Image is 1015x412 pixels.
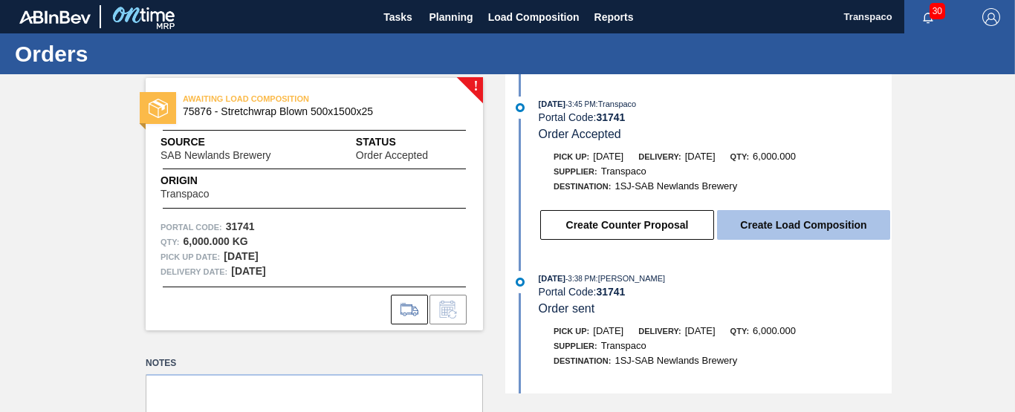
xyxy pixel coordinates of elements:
[160,264,227,279] span: Delivery Date:
[539,111,892,123] div: Portal Code:
[554,327,589,336] span: Pick up:
[539,128,621,140] span: Order Accepted
[596,99,637,108] span: : Transpaco
[149,99,168,118] img: status
[614,355,737,366] span: 1SJ-SAB Newlands Brewery
[596,286,625,298] strong: 31741
[596,274,666,283] span: : [PERSON_NAME]
[982,8,1000,26] img: Logout
[539,286,892,298] div: Portal Code:
[146,353,483,374] label: Notes
[904,7,952,27] button: Notifications
[183,235,247,247] strong: 6,000.000 KG
[539,274,565,283] span: [DATE]
[638,327,681,336] span: Delivery:
[231,265,265,277] strong: [DATE]
[160,235,179,249] span: Qty :
[753,325,796,336] span: 6,000.000
[539,302,595,315] span: Order sent
[593,151,623,162] span: [DATE]
[614,180,737,192] span: 1SJ-SAB Newlands Brewery
[554,356,611,365] span: Destination:
[685,151,716,162] span: [DATE]
[15,45,279,62] h1: Orders
[382,8,415,26] span: Tasks
[730,327,749,336] span: Qty:
[638,152,681,161] span: Delivery:
[554,167,597,176] span: Supplier:
[356,134,468,150] span: Status
[593,325,623,336] span: [DATE]
[594,8,634,26] span: Reports
[554,182,611,191] span: Destination:
[356,150,428,161] span: Order Accepted
[160,249,220,264] span: Pick up Date:
[730,152,749,161] span: Qty:
[183,106,453,117] span: 75876 - Stretchwrap Blown 500x1500x25
[596,111,625,123] strong: 31741
[516,278,525,287] img: atual
[601,166,646,177] span: Transpaco
[160,134,316,150] span: Source
[224,250,258,262] strong: [DATE]
[554,152,589,161] span: Pick up:
[226,220,255,232] strong: 31741
[183,91,391,106] span: AWAITING LOAD COMPOSITION
[565,100,596,108] span: - 3:45 PM
[488,8,580,26] span: Load Composition
[753,151,796,162] span: 6,000.000
[160,173,246,189] span: Origin
[540,210,714,240] button: Create Counter Proposal
[930,3,945,19] span: 30
[160,189,210,200] span: Transpaco
[539,99,565,108] span: [DATE]
[160,150,271,161] span: SAB Newlands Brewery
[685,325,716,336] span: [DATE]
[429,8,473,26] span: Planning
[19,10,91,24] img: TNhmsLtSVTkK8tSr43FrP2fwEKptu5GPRR3wAAAABJRU5ErkJggg==
[160,220,222,235] span: Portal Code:
[429,295,467,324] div: Inform order change
[601,340,646,351] span: Transpaco
[391,295,428,324] div: Go to Load Composition
[516,103,525,112] img: atual
[717,210,890,240] button: Create Load Composition
[554,341,597,350] span: Supplier:
[565,275,596,283] span: - 3:38 PM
